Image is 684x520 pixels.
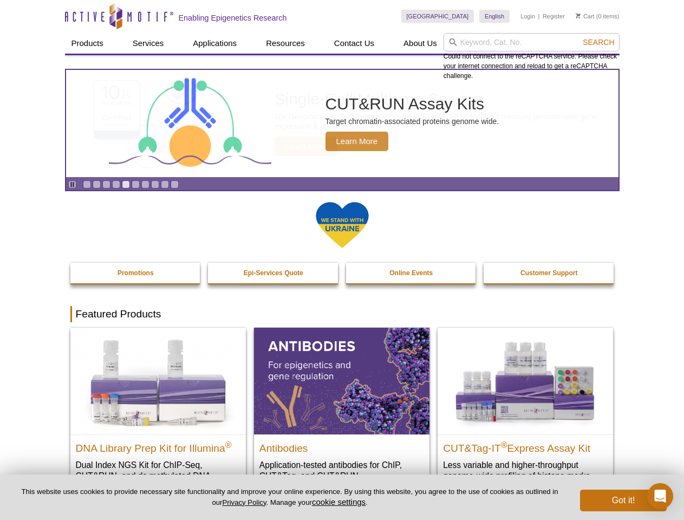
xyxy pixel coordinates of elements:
[576,12,595,20] a: Cart
[225,440,232,449] sup: ®
[83,180,91,188] a: Go to slide 1
[222,498,266,506] a: Privacy Policy
[112,180,120,188] a: Go to slide 4
[397,33,444,54] a: About Us
[520,269,577,277] strong: Customer Support
[325,132,389,151] span: Learn More
[259,459,424,482] p: Application-tested antibodies for ChIP, CUT&Tag, and CUT&RUN.
[254,328,429,492] a: All Antibodies Antibodies Application-tested antibodies for ChIP, CUT&Tag, and CUT&RUN.
[93,180,101,188] a: Go to slide 2
[132,180,140,188] a: Go to slide 6
[312,497,366,506] button: cookie settings
[443,459,608,482] p: Less variable and higher-throughput genome-wide profiling of histone marks​.
[161,180,169,188] a: Go to slide 9
[151,180,159,188] a: Go to slide 8
[583,38,614,47] span: Search
[501,440,507,449] sup: ®
[328,33,381,54] a: Contact Us
[346,263,477,283] a: Online Events
[68,180,76,188] a: Toggle autoplay
[66,70,618,177] article: CUT&RUN Assay Kits
[70,328,246,434] img: DNA Library Prep Kit for Illumina
[76,459,240,492] p: Dual Index NGS Kit for ChIP-Seq, CUT&RUN, and ds methylated DNA assays.
[65,33,110,54] a: Products
[325,96,499,112] h2: CUT&RUN Assay Kits
[444,33,620,81] div: Could not connect to the reCAPTCHA service. Please check your internet connection and reload to g...
[244,269,303,277] strong: Epi-Services Quote
[647,483,673,509] div: Open Intercom Messenger
[444,33,620,51] input: Keyword, Cat. No.
[438,328,613,492] a: CUT&Tag-IT® Express Assay Kit CUT&Tag-IT®Express Assay Kit Less variable and higher-throughput ge...
[141,180,149,188] a: Go to slide 7
[443,438,608,454] h2: CUT&Tag-IT Express Assay Kit
[576,13,581,18] img: Your Cart
[70,306,614,322] h2: Featured Products
[315,201,369,249] img: We Stand With Ukraine
[580,490,667,511] button: Got it!
[109,74,271,173] img: CUT&RUN Assay Kits
[254,328,429,434] img: All Antibodies
[70,328,246,503] a: DNA Library Prep Kit for Illumina DNA Library Prep Kit for Illumina® Dual Index NGS Kit for ChIP-...
[70,263,201,283] a: Promotions
[102,180,110,188] a: Go to slide 3
[76,438,240,454] h2: DNA Library Prep Kit for Illumina
[179,13,287,23] h2: Enabling Epigenetics Research
[543,12,565,20] a: Register
[259,33,311,54] a: Resources
[208,263,339,283] a: Epi-Services Quote
[171,180,179,188] a: Go to slide 10
[484,263,615,283] a: Customer Support
[66,70,618,177] a: CUT&RUN Assay Kits CUT&RUN Assay Kits Target chromatin-associated proteins genome wide. Learn More
[479,10,510,23] a: English
[538,10,540,23] li: |
[122,180,130,188] a: Go to slide 5
[438,328,613,434] img: CUT&Tag-IT® Express Assay Kit
[17,487,562,508] p: This website uses cookies to provide necessary site functionality and improve your online experie...
[118,269,154,277] strong: Promotions
[389,269,433,277] strong: Online Events
[186,33,243,54] a: Applications
[259,438,424,454] h2: Antibodies
[325,116,499,126] p: Target chromatin-associated proteins genome wide.
[520,12,535,20] a: Login
[576,10,620,23] li: (0 items)
[126,33,171,54] a: Services
[579,37,617,47] button: Search
[401,10,474,23] a: [GEOGRAPHIC_DATA]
